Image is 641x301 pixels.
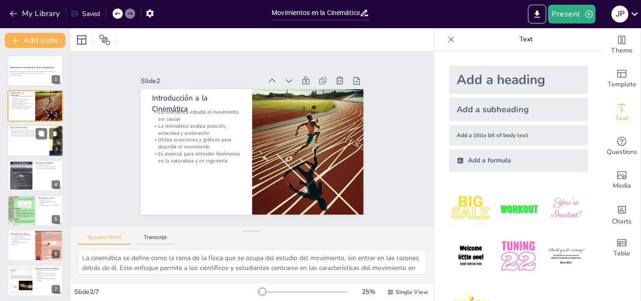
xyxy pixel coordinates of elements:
span: Position [99,34,110,46]
button: Add slide [5,33,65,48]
div: Saved [71,9,100,18]
div: Add a heading [449,66,588,94]
span: Media [613,181,631,191]
div: 2 [8,90,63,121]
p: Movimiento Oscilatorio [10,232,32,235]
p: Movimiento circular y su velocidad angular [10,133,46,135]
div: 6 [52,250,60,258]
div: Add a formula [449,149,588,172]
p: Trayectoria en línea recta [35,164,60,166]
button: Delete Slide [49,128,61,139]
div: Add a little bit of body text [449,125,588,146]
div: Add images, graphics, shapes or video [603,163,641,197]
button: Export to PowerPoint [528,5,546,23]
div: 25 % [357,287,380,296]
p: Movimiento rectilíneo: uniforme y acelerado [10,131,46,133]
button: Present [548,5,595,23]
span: Template [608,79,636,90]
p: Generated with [URL] [10,74,60,76]
p: Movimiento repetitivo alrededor de un punto de equilibrio [10,235,32,238]
p: Velocidad angular constante o variable [38,201,60,204]
img: 2.jpeg [496,187,540,231]
div: Add a table [603,231,641,265]
img: 3.jpeg [544,187,588,231]
p: Aplicaciones de la Cinemática [35,267,60,270]
p: Trayectoria circular [38,199,60,201]
p: Introducción a la Cinemática [10,91,32,96]
p: Creación de movimientos realistas en animación [35,278,60,281]
div: 6 [8,230,63,261]
p: Diseño de estructuras y vehículos [35,273,60,275]
p: Text [458,28,594,51]
p: Utiliza ecuaciones y gráficos para describir el movimiento [10,102,32,105]
p: La cinemática estudia el movimiento sin causas [188,49,264,119]
div: 1 [8,55,63,86]
div: 3 [7,125,63,157]
div: 5 [8,195,63,226]
div: 4 [52,180,60,189]
div: Change the overall theme [603,28,641,62]
p: Es esencial para entender fenómenos en la naturaleza y en ingeniería [10,106,32,109]
p: Introducción a la Cinemática [194,38,275,113]
span: Theme [611,46,633,56]
img: 5.jpeg [496,234,540,278]
p: Esta presentación explora los diferentes tipos de movimientos en la cinemática, sus característic... [10,71,60,74]
button: J P [611,5,628,23]
span: Single View [396,288,428,296]
div: 2 [52,110,60,119]
p: Aplicaciones en ingeniería, biomecánica y animación [35,270,60,273]
p: Movimiento Rectilíneo [35,162,60,164]
div: 4 [8,160,63,191]
p: La cinemática estudia el movimiento sin causas [10,95,32,99]
div: 3 [52,145,61,154]
img: 6.jpeg [544,234,588,278]
button: Speaker Notes [78,234,131,245]
p: La cinemática analiza posición, velocidad y aceleración [179,60,254,130]
div: Slide 2 [205,18,301,106]
div: Add ready made slides [603,62,641,96]
span: Questions [607,147,637,157]
p: Fuerza centrípeta y su importancia [38,204,60,206]
p: Utiliza ecuaciones y gráficos para describir el movimiento [170,70,245,140]
div: Add charts and graphs [603,197,641,231]
div: Layout [74,32,89,47]
p: Es esencial para entender fenómenos en la naturaleza y en ingeniería [160,80,236,150]
textarea: La cinemática se define como la rama de la física que se ocupa del estudio del movimiento, sin en... [78,249,426,275]
p: Amplitud y frecuencia como parámetros [10,242,32,245]
input: Insert title [272,6,359,20]
p: Tipos de Movimiento [10,126,46,129]
img: 4.jpeg [449,234,493,278]
div: Add a subheading [449,98,588,121]
p: Movimiento uniforme y acelerado [35,166,60,168]
div: Slide 2 / 7 [74,287,258,296]
div: J P [611,6,628,23]
div: 7 [52,285,60,293]
p: Análisis del movimiento humano en biomecánica [35,275,60,278]
p: La cinemática analiza posición, velocidad y aceleración [10,99,32,102]
strong: Movimientos en la Cinemática: Tipos y Características [10,67,54,69]
div: Get real-time input from your audience [603,130,641,163]
span: Table [613,248,630,259]
p: Periodicidad y características de las oscilaciones [10,238,32,241]
button: Transcript [135,234,176,245]
p: Movimiento oscilatorio: repetitivo alrededor de un punto [10,135,46,137]
div: 1 [52,75,60,84]
p: Tipos de movimiento: rectilíneo, circular y oscilatorio [10,130,46,131]
p: Ecuaciones y representación gráfica [35,168,60,170]
img: 1.jpeg [449,187,493,231]
span: Text [615,113,628,123]
div: 5 [52,215,60,224]
span: Charts [612,216,632,227]
div: Add text boxes [603,96,641,130]
button: Duplicate Slide [36,128,47,139]
p: Movimiento Circular [38,196,60,199]
button: My Library [7,6,64,21]
div: 7 [8,265,63,296]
